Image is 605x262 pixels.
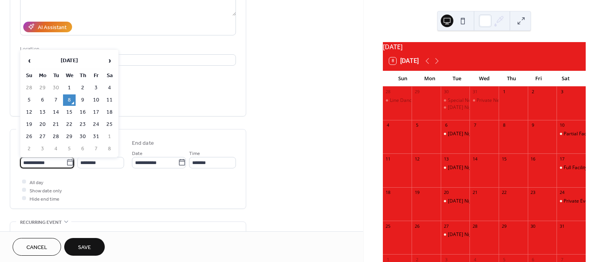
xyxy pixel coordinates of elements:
td: 26 [23,131,35,142]
div: Tuesday Night Switch Tournament at 7:30pm [441,131,470,137]
td: 24 [90,119,102,130]
td: 1 [103,131,116,142]
td: 6 [36,94,49,106]
div: [DATE] Night Switch Tournament at 7:30pm [448,131,543,137]
td: 18 [103,107,116,118]
div: 20 [443,190,449,196]
td: 11 [103,94,116,106]
td: 6 [76,143,89,155]
td: 4 [50,143,62,155]
button: AI Assistant [23,22,72,32]
div: Sun [389,71,416,87]
td: 29 [63,131,76,142]
div: 25 [385,223,391,229]
td: 5 [63,143,76,155]
div: Sat [552,71,579,87]
div: 17 [559,156,565,162]
span: ‹ [23,53,35,68]
div: 13 [443,156,449,162]
div: 28 [472,223,478,229]
div: Special Needs League from 6pm - 8pm [441,97,470,104]
div: [DATE] Night Switch Tournament at 7:30pm [448,164,543,171]
div: 29 [414,89,420,95]
td: 19 [23,119,35,130]
div: 12 [414,156,420,162]
div: Full Facility Event from 2pm - 4pm [557,164,586,171]
div: Tuesday Night Switch Tournament at 7:30pm [441,164,470,171]
div: 1 [501,89,507,95]
div: 24 [559,190,565,196]
div: Mon [416,71,444,87]
span: Hide end time [30,195,59,203]
div: 29 [501,223,507,229]
td: 27 [36,131,49,142]
div: 10 [559,122,565,128]
div: 6 [443,122,449,128]
div: Line Dancing from 6pm-9pm [390,97,453,104]
td: 2 [76,82,89,94]
span: Date [132,149,143,157]
td: 2 [23,143,35,155]
td: 25 [103,119,116,130]
td: 30 [50,82,62,94]
div: 3 [559,89,565,95]
td: 14 [50,107,62,118]
td: 7 [90,143,102,155]
td: 22 [63,119,76,130]
div: 26 [414,223,420,229]
td: 1 [63,82,76,94]
div: Partial Facility Party from 4pm-6pm [557,131,586,137]
div: 4 [385,122,391,128]
span: Save [78,244,91,252]
button: Cancel [13,238,61,256]
span: Cancel [26,244,47,252]
div: 14 [472,156,478,162]
button: 8[DATE] [386,55,421,66]
div: 9 [530,122,536,128]
div: 18 [385,190,391,196]
div: 7 [472,122,478,128]
td: 21 [50,119,62,130]
div: 5 [414,122,420,128]
td: 13 [36,107,49,118]
td: 28 [50,131,62,142]
th: [DATE] [36,52,102,69]
div: 31 [472,89,478,95]
span: Time [189,149,200,157]
td: 23 [76,119,89,130]
div: Private New Years Party Full Facility 9pm - 12am [470,97,499,104]
td: 15 [63,107,76,118]
div: AI Assistant [38,23,67,31]
td: 12 [23,107,35,118]
div: 8 [501,122,507,128]
td: 5 [23,94,35,106]
div: 23 [530,190,536,196]
td: 20 [36,119,49,130]
div: Thu [498,71,525,87]
th: Sa [103,70,116,81]
div: 31 [559,223,565,229]
div: End date [132,139,154,148]
th: Su [23,70,35,81]
div: [DATE] Night Switch Tournament at 7:30pm [448,231,543,238]
div: [DATE] Night Switch Tournament at 7:30pm [448,198,543,205]
div: Tuesday Night Switch Tournament at 7:30pm [441,231,470,238]
div: Tuesday Night Switch Tournament at 7:30pm [441,104,470,111]
div: Special Needs League from 6pm - 8pm [448,97,533,104]
td: 30 [76,131,89,142]
td: 3 [90,82,102,94]
th: Fr [90,70,102,81]
div: 30 [443,89,449,95]
th: We [63,70,76,81]
div: 15 [501,156,507,162]
td: 8 [103,143,116,155]
div: [DATE] [383,42,586,52]
div: 28 [385,89,391,95]
div: 21 [472,190,478,196]
td: 7 [50,94,62,106]
div: Location [20,45,234,53]
span: All day [30,178,43,186]
td: 29 [36,82,49,94]
div: Private New Years Party Full Facility 9pm - 12am [477,97,582,104]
